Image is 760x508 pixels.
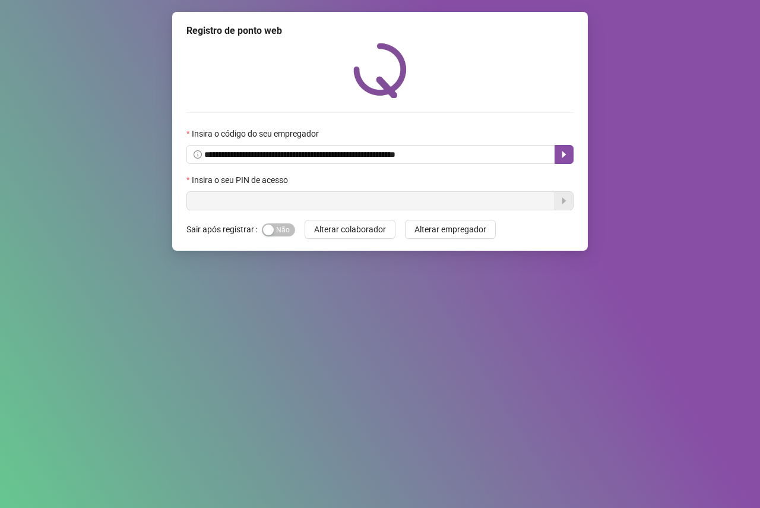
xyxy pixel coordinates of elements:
[186,220,262,239] label: Sair após registrar
[305,220,395,239] button: Alterar colaborador
[186,24,574,38] div: Registro de ponto web
[414,223,486,236] span: Alterar empregador
[186,127,327,140] label: Insira o código do seu empregador
[314,223,386,236] span: Alterar colaborador
[353,43,407,98] img: QRPoint
[559,150,569,159] span: caret-right
[405,220,496,239] button: Alterar empregador
[186,173,296,187] label: Insira o seu PIN de acesso
[194,150,202,159] span: info-circle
